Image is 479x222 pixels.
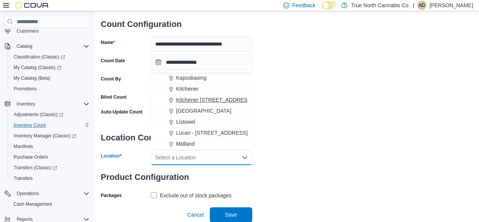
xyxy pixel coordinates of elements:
[101,165,252,189] h3: Product Configuration
[8,199,92,209] button: Cash Management
[101,12,252,36] h3: Count Configuration
[11,153,51,162] a: Purchase Orders
[101,153,122,159] label: Location
[417,1,426,10] div: Alexander Davidd
[225,211,237,219] span: Save
[2,99,92,109] button: Inventory
[11,200,89,209] span: Cash Management
[11,110,89,119] span: Adjustments (Classic)
[11,153,89,162] span: Purchase Orders
[14,26,89,36] span: Customers
[8,83,92,94] button: Promotions
[14,42,89,51] span: Catalog
[14,65,61,71] span: My Catalog (Classic)
[11,131,89,140] span: Inventory Manager (Classic)
[8,62,92,73] a: My Catalog (Classic)
[11,121,49,130] a: Inventory Count
[14,143,33,150] span: Manifests
[11,174,36,183] a: Transfers
[176,107,231,115] span: [GEOGRAPHIC_DATA]
[151,72,252,83] button: Kapuskasing
[14,189,42,198] button: Operations
[11,200,55,209] a: Cash Management
[8,131,92,141] a: Inventory Manager (Classic)
[11,110,66,119] a: Adjustments (Classic)
[292,2,315,9] span: Feedback
[11,52,89,61] span: Classification (Classic)
[14,122,46,128] span: Inventory Count
[151,83,252,94] button: Kitchener
[151,128,252,139] button: Lucan - [STREET_ADDRESS]
[14,175,33,181] span: Transfers
[151,94,252,105] button: Kitchener [STREET_ADDRESS]
[8,141,92,152] button: Manifests
[11,163,60,172] a: Transfers (Classic)
[11,74,53,83] a: My Catalog (Beta)
[176,118,195,126] span: Listowel
[151,139,252,150] button: Midland
[101,94,126,100] div: Blind Count
[14,154,48,160] span: Purchase Orders
[11,163,89,172] span: Transfers (Classic)
[176,129,248,137] span: Lucan - [STREET_ADDRESS]
[11,74,89,83] span: My Catalog (Beta)
[17,43,32,49] span: Catalog
[8,173,92,184] button: Transfers
[429,1,473,10] p: [PERSON_NAME]
[17,191,39,197] span: Operations
[14,42,35,51] button: Catalog
[11,142,89,151] span: Manifests
[14,165,57,171] span: Transfers (Classic)
[151,55,252,70] input: Press the down key to open a popover containing a calendar.
[11,84,89,93] span: Promotions
[14,54,65,60] span: Classification (Classic)
[11,174,89,183] span: Transfers
[14,99,89,109] span: Inventory
[2,41,92,52] button: Catalog
[2,25,92,36] button: Customers
[2,188,92,199] button: Operations
[351,1,410,10] p: True North Cannabis Co.
[14,86,37,92] span: Promotions
[8,120,92,131] button: Inventory Count
[101,126,252,150] h3: Location Configuration
[11,131,79,140] a: Inventory Manager (Classic)
[14,99,38,109] button: Inventory
[176,140,195,148] span: Midland
[101,109,142,115] label: Auto-Update Count
[151,117,252,128] button: Listowel
[11,63,89,72] span: My Catalog (Classic)
[14,75,50,81] span: My Catalog (Beta)
[151,150,252,161] button: Mississauga
[8,152,92,162] button: Purchase Orders
[11,142,36,151] a: Manifests
[15,2,49,9] img: Cova
[176,85,198,93] span: Kitchener
[187,211,204,219] span: Cancel
[11,84,40,93] a: Promotions
[11,63,64,72] a: My Catalog (Classic)
[151,105,252,117] button: [GEOGRAPHIC_DATA]
[14,27,42,36] a: Customers
[413,1,414,10] p: |
[17,101,35,107] span: Inventory
[17,28,39,34] span: Customers
[8,52,92,62] a: Classification (Classic)
[11,121,89,130] span: Inventory Count
[321,2,337,9] input: Dark Mode
[176,96,253,104] span: Kitchener [STREET_ADDRESS]
[101,39,115,46] label: Name
[8,73,92,83] button: My Catalog (Beta)
[8,162,92,173] a: Transfers (Classic)
[14,133,76,139] span: Inventory Manager (Classic)
[176,74,206,82] span: Kapuskasing
[14,112,63,118] span: Adjustments (Classic)
[101,76,121,82] label: Count By
[8,109,92,120] a: Adjustments (Classic)
[11,52,68,61] a: Classification (Classic)
[14,189,89,198] span: Operations
[419,1,425,10] span: AD
[242,154,248,161] button: Close list of options
[160,191,231,200] div: Exclude out of stock packages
